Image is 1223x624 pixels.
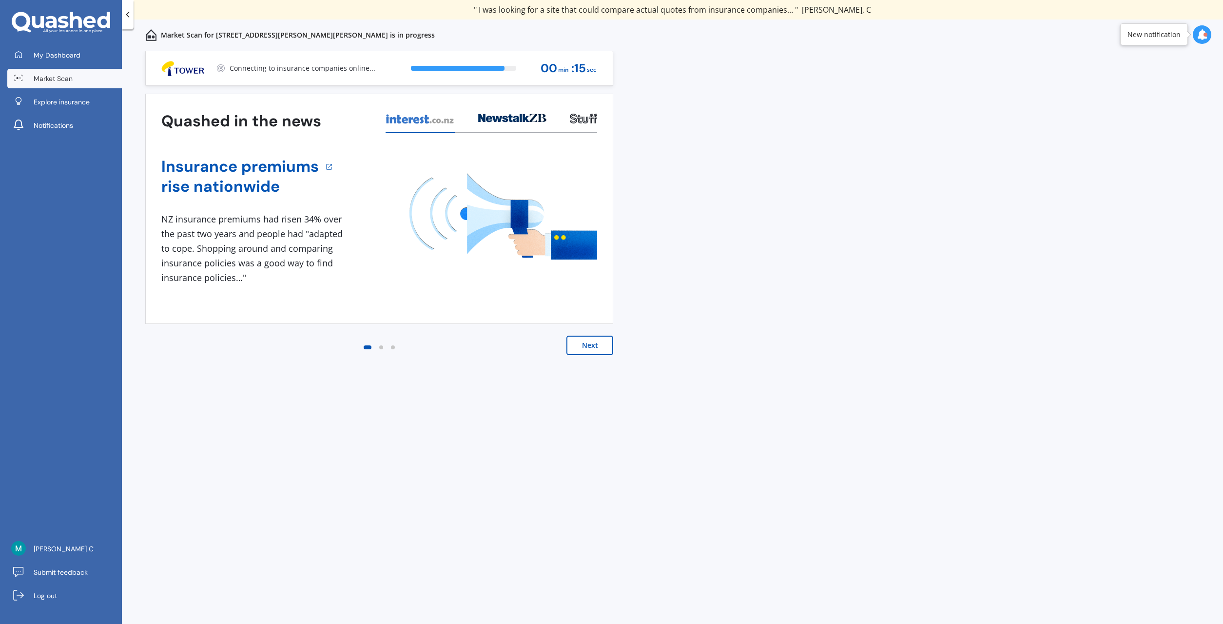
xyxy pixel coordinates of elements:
[161,111,321,131] h3: Quashed in the news
[7,116,122,135] a: Notifications
[161,157,319,177] a: Insurance premiums
[7,563,122,582] a: Submit feedback
[7,539,122,559] a: [PERSON_NAME] C
[566,336,613,355] button: Next
[1127,30,1181,40] div: New notification
[34,567,88,577] span: Submit feedback
[7,92,122,112] a: Explore insurance
[541,62,557,75] span: 00
[7,586,122,605] a: Log out
[34,74,73,83] span: Market Scan
[161,177,319,197] a: rise nationwide
[7,69,122,88] a: Market Scan
[558,63,569,77] span: min
[34,50,80,60] span: My Dashboard
[161,212,347,285] div: NZ insurance premiums had risen 34% over the past two years and people had "adapted to cope. Shop...
[154,60,212,77] img: Logo_4
[161,30,435,40] p: Market Scan for [STREET_ADDRESS][PERSON_NAME][PERSON_NAME] is in progress
[409,173,597,260] img: media image
[11,541,26,556] img: ACg8ocK89Trh3jgAaXZVkeei2a528QEiOMnr-3GEFrQw2OCa1l2FlA=s96-c
[145,29,157,41] img: home-and-contents.b802091223b8502ef2dd.svg
[34,97,90,107] span: Explore insurance
[34,591,57,601] span: Log out
[571,62,586,75] span: : 15
[34,544,94,554] span: [PERSON_NAME] C
[587,63,596,77] span: sec
[34,121,73,130] span: Notifications
[230,63,375,73] p: Connecting to insurance companies online...
[7,45,122,65] a: My Dashboard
